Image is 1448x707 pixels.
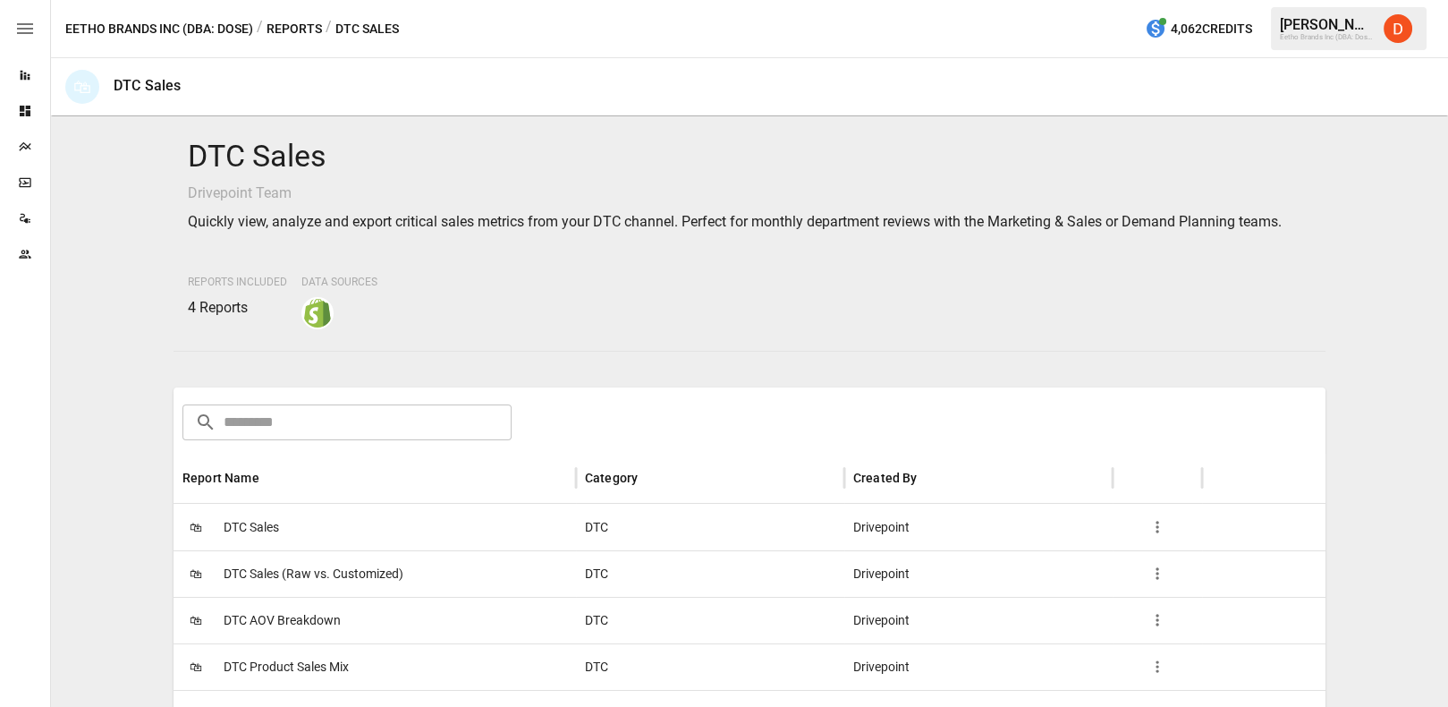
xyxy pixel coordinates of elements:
[224,598,341,643] span: DTC AOV Breakdown
[585,471,638,485] div: Category
[182,560,209,587] span: 🛍
[182,653,209,680] span: 🛍
[844,597,1113,643] div: Drivepoint
[267,18,322,40] button: Reports
[1373,4,1423,54] button: Daley Meistrell
[182,514,209,541] span: 🛍
[1171,18,1252,40] span: 4,062 Credits
[257,18,263,40] div: /
[639,465,665,490] button: Sort
[919,465,944,490] button: Sort
[844,504,1113,550] div: Drivepoint
[182,471,259,485] div: Report Name
[188,297,287,319] p: 4 Reports
[576,643,844,690] div: DTC
[65,18,253,40] button: Eetho Brands Inc (DBA: Dose)
[844,643,1113,690] div: Drivepoint
[224,505,279,550] span: DTC Sales
[576,597,844,643] div: DTC
[188,276,287,288] span: Reports Included
[114,77,181,94] div: DTC Sales
[224,644,349,690] span: DTC Product Sales Mix
[1280,33,1373,41] div: Eetho Brands Inc (DBA: Dose)
[188,138,1311,175] h4: DTC Sales
[261,465,286,490] button: Sort
[1384,14,1412,43] img: Daley Meistrell
[853,471,918,485] div: Created By
[844,550,1113,597] div: Drivepoint
[326,18,332,40] div: /
[301,276,377,288] span: Data Sources
[576,504,844,550] div: DTC
[224,551,403,597] span: DTC Sales (Raw vs. Customized)
[1280,16,1373,33] div: [PERSON_NAME]
[188,211,1311,233] p: Quickly view, analyze and export critical sales metrics from your DTC channel. Perfect for monthl...
[576,550,844,597] div: DTC
[182,607,209,634] span: 🛍
[65,70,99,104] div: 🛍
[303,299,332,328] img: shopify
[1138,13,1259,46] button: 4,062Credits
[188,183,1311,204] p: Drivepoint Team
